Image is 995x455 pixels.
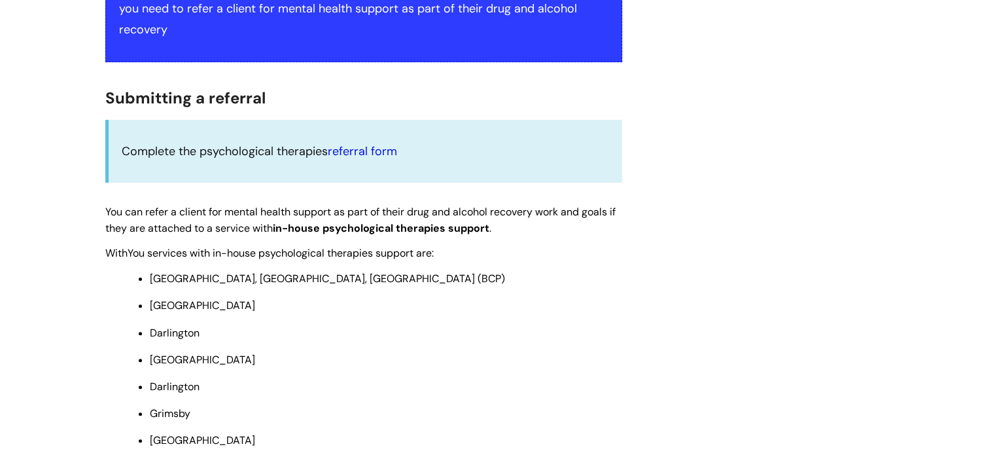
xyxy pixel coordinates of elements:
[122,141,609,162] p: Complete the psychological therapies
[150,407,190,420] span: Grimsby
[273,221,489,235] span: in-house psychological therapies support
[489,221,491,235] span: .
[150,433,255,447] span: [GEOGRAPHIC_DATA]
[105,246,434,260] span: WithYou services with in-house psychological therapies support are:
[150,380,200,393] span: Darlington
[105,205,616,235] span: You can refer a client for mental health support as part of their drug and alcohol recovery work ...
[105,88,266,108] span: Submitting a referral
[150,272,505,285] span: [GEOGRAPHIC_DATA], [GEOGRAPHIC_DATA], [GEOGRAPHIC_DATA] (BCP)
[150,326,200,340] span: Darlington
[150,353,255,367] span: [GEOGRAPHIC_DATA]
[150,299,255,312] span: [GEOGRAPHIC_DATA]
[328,143,397,159] a: referral form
